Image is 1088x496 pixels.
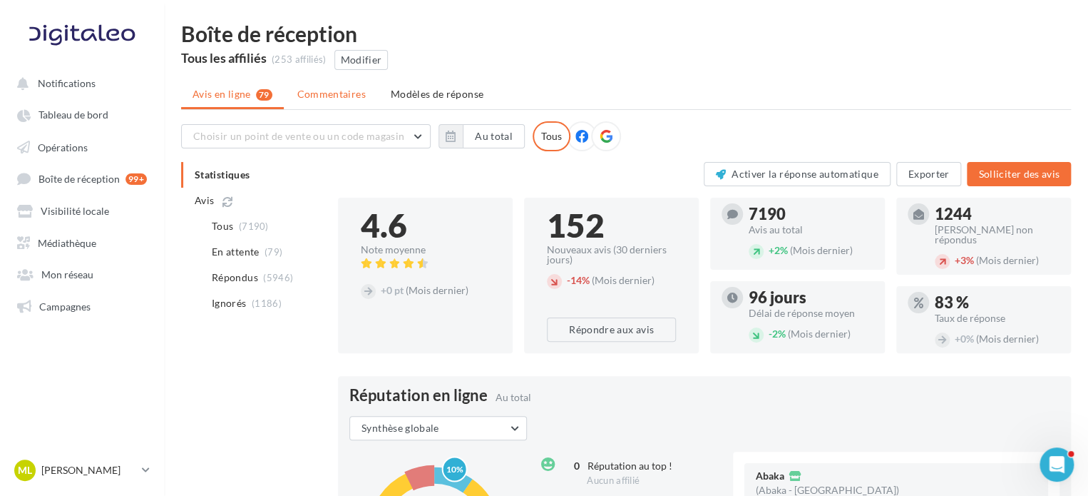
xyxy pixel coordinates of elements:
[935,225,1059,245] div: [PERSON_NAME] non répondus
[9,197,155,223] a: Visibilité locale
[181,124,431,148] button: Choisir un point de vente ou un code magasin
[11,457,153,484] a: ML [PERSON_NAME]
[749,225,873,235] div: Avis au total
[181,51,267,64] div: Tous les affiliés
[896,162,962,186] button: Exporter
[38,141,88,153] span: Opérations
[41,205,109,217] span: Visibilité locale
[749,290,873,305] div: 96 jours
[391,88,483,100] span: Modèles de réponse
[39,300,91,312] span: Campagnes
[9,165,155,191] a: Boîte de réception 99+
[39,173,120,185] span: Boîte de réception
[756,471,784,481] span: Abaka
[9,229,155,255] a: Médiathèque
[587,460,672,472] span: Réputation au top !
[704,162,891,186] button: Activer la réponse automatique
[769,244,788,256] span: 2%
[567,274,570,286] span: -
[195,193,214,208] span: Avis
[788,328,851,340] span: (Mois dernier)
[967,162,1071,186] button: Solliciter des avis
[361,209,490,242] div: 4.6
[406,284,468,296] span: (Mois dernier)
[790,244,853,256] span: (Mois dernier)
[349,388,488,403] span: Réputation en ligne
[334,50,389,70] button: Modifier
[212,296,246,310] span: Ignorés
[955,254,960,266] span: +
[212,219,233,233] span: Tous
[749,308,873,318] div: Délai de réponse moyen
[252,298,282,309] span: (1186)
[297,88,366,100] span: Commentaires
[563,459,580,473] div: 0
[955,254,974,266] span: 3%
[265,246,282,258] span: (79)
[41,463,136,477] p: [PERSON_NAME]
[193,130,404,142] span: Choisir un point de vente ou un code magasin
[41,268,93,280] span: Mon réseau
[361,245,490,255] div: Note moyenne
[547,318,676,342] button: Répondre aux avis
[212,245,260,259] span: En attente
[239,221,269,232] span: (7190)
[361,422,439,434] span: Synthèse globale
[18,463,32,477] span: ML
[349,416,527,440] button: Synthèse globale
[39,109,108,121] span: Tableau de bord
[592,274,655,286] span: (Mois dernier)
[446,463,463,474] text: 10%
[125,173,147,185] div: 99+
[587,475,640,486] span: Aucun affilié
[438,124,525,148] button: Au total
[212,270,258,285] span: Répondus
[935,295,1059,310] div: 83 %
[769,244,774,256] span: +
[547,245,676,265] div: Nouveaux avis (30 derniers jours)
[1040,447,1074,482] iframe: Intercom live chat
[935,313,1059,323] div: Taux de réponse
[547,209,676,242] div: 152
[9,101,155,127] a: Tableau de bord
[769,328,786,340] span: 2%
[263,272,293,283] span: (5946)
[463,124,525,148] button: Au total
[756,485,899,495] div: (Abaka - [GEOGRAPHIC_DATA])
[533,121,570,151] div: Tous
[935,206,1059,222] div: 1244
[9,260,155,286] a: Mon réseau
[749,206,873,222] div: 7190
[38,236,96,248] span: Médiathèque
[976,254,1039,266] span: (Mois dernier)
[181,23,1071,44] div: Boîte de réception
[955,333,974,345] span: 0%
[976,333,1039,345] span: (Mois dernier)
[9,293,155,318] a: Campagnes
[381,284,386,296] span: +
[496,391,531,403] span: Au total
[38,77,96,89] span: Notifications
[955,333,960,345] span: +
[9,133,155,159] a: Opérations
[381,284,404,296] span: 0 pt
[272,54,327,66] div: (253 affiliés)
[769,328,772,340] span: -
[567,274,590,286] span: 14%
[9,70,150,96] button: Notifications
